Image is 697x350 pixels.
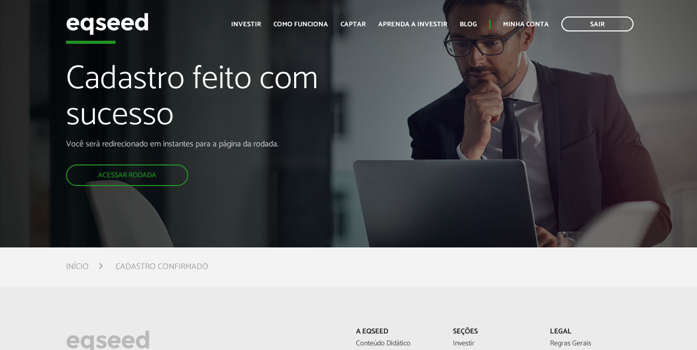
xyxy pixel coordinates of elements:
[66,61,399,139] h1: Cadastro feito com sucesso
[66,164,188,186] a: Acessar rodada
[460,21,477,28] a: Blog
[341,21,366,28] a: Captar
[66,10,149,38] img: EqSeed
[273,21,328,28] a: Como funciona
[66,139,399,149] p: Você será redirecionado em instantes para a página da rodada.
[453,328,534,337] p: Seções
[550,328,631,337] p: Legal
[66,263,89,271] a: Início
[116,260,208,274] li: Cadastro confirmado
[561,16,634,31] a: Sair
[453,340,534,347] a: Investir
[503,21,549,28] a: Minha conta
[356,340,437,347] a: Conteúdo Didático
[550,340,631,347] a: Regras Gerais
[231,21,261,28] a: Investir
[356,328,437,337] p: A EqSeed
[378,21,447,28] a: Aprenda a investir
